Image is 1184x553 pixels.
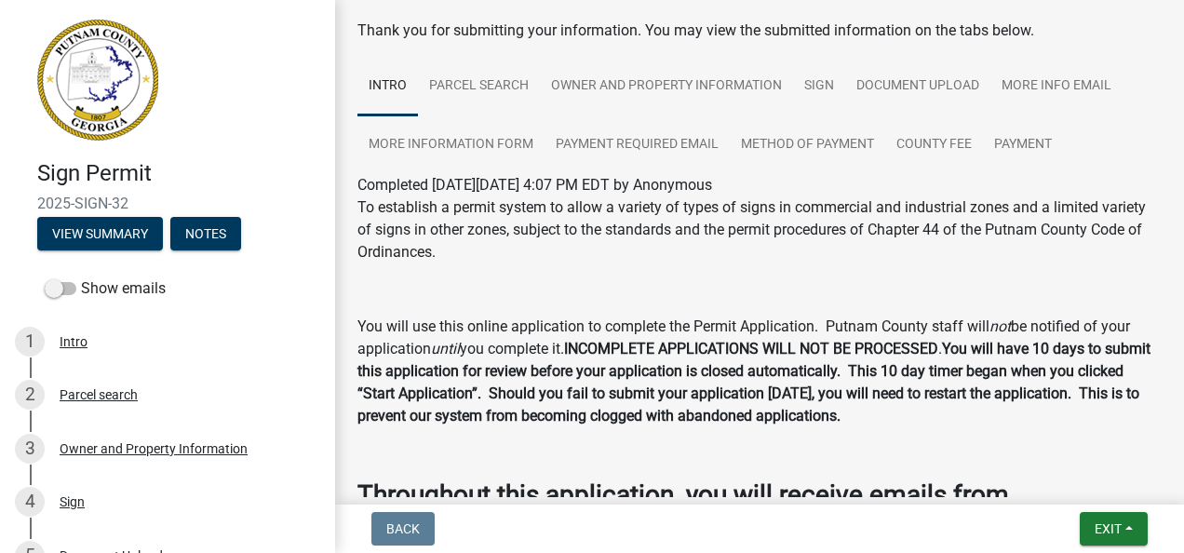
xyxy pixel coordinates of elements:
[15,434,45,464] div: 3
[15,487,45,517] div: 4
[15,380,45,410] div: 2
[357,20,1162,42] div: Thank you for submitting your information. You may view the submitted information on the tabs below.
[37,227,163,242] wm-modal-confirm: Summary
[845,57,990,116] a: Document Upload
[431,340,460,357] i: until
[885,115,983,175] a: County Fee
[357,115,545,175] a: More Information Form
[371,512,435,546] button: Back
[45,277,166,300] label: Show emails
[37,217,163,250] button: View Summary
[1080,512,1148,546] button: Exit
[37,160,320,187] h4: Sign Permit
[386,521,420,536] span: Back
[989,317,1011,335] i: not
[37,195,298,212] span: 2025-SIGN-32
[60,388,138,401] div: Parcel search
[15,327,45,357] div: 1
[418,57,540,116] a: Parcel search
[793,57,845,116] a: Sign
[170,227,241,242] wm-modal-confirm: Notes
[37,20,158,141] img: Putnam County, Georgia
[983,115,1063,175] a: Payment
[60,495,85,508] div: Sign
[545,115,730,175] a: Payment Required Email
[357,176,712,194] span: Completed [DATE][DATE] 4:07 PM EDT by Anonymous
[990,57,1123,116] a: More Info Email
[1095,521,1122,536] span: Exit
[357,57,418,116] a: Intro
[357,196,1162,263] p: To establish a permit system to allow a variety of types of signs in commercial and industrial zo...
[60,335,87,348] div: Intro
[540,57,793,116] a: Owner and Property Information
[170,217,241,250] button: Notes
[564,340,938,357] strong: INCOMPLETE APPLICATIONS WILL NOT BE PROCESSED
[60,442,248,455] div: Owner and Property Information
[357,316,1162,427] p: You will use this online application to complete the Permit Application. Putnam County staff will...
[730,115,885,175] a: Method of Payment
